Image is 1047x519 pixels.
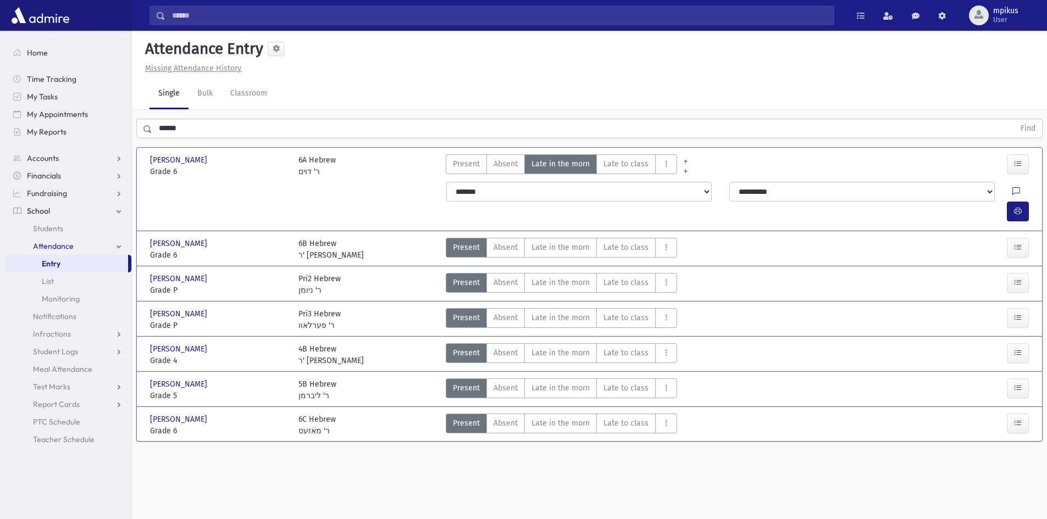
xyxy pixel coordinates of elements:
span: [PERSON_NAME] [150,343,209,355]
span: Late to class [603,347,649,359]
span: Monitoring [42,294,80,304]
span: Notifications [33,311,76,321]
a: Meal Attendance [4,360,131,378]
div: Pri3 Hebrew ר' פערלאוו [298,308,341,331]
span: Students [33,224,63,233]
span: PTC Schedule [33,417,80,427]
span: Grade 6 [150,425,287,437]
span: Late to class [603,242,649,253]
a: Test Marks [4,378,131,395]
a: Infractions [4,325,131,343]
span: Absent [494,277,518,288]
span: Late in the morn [531,417,590,429]
span: Present [453,277,480,288]
a: My Appointments [4,105,131,123]
div: 6C Hebrew ר' מאזעס [298,414,336,437]
span: Absent [494,382,518,394]
span: Late in the morn [531,347,590,359]
a: Time Tracking [4,70,131,88]
a: Bulk [189,79,221,109]
span: Late to class [603,312,649,323]
span: [PERSON_NAME] [150,273,209,284]
a: Students [4,220,131,237]
span: [PERSON_NAME] [150,308,209,320]
span: Home [27,48,48,58]
span: Absent [494,312,518,323]
span: Entry [42,259,60,269]
a: Student Logs [4,343,131,360]
span: Meal Attendance [33,364,92,374]
span: User [993,15,1018,24]
span: Fundraising [27,188,67,198]
span: Present [453,382,480,394]
span: Late in the morn [531,382,590,394]
div: 5B Hebrew ר' ליברמן [298,378,336,401]
div: AttTypes [446,154,677,177]
div: AttTypes [446,414,677,437]
span: Late in the morn [531,158,590,170]
div: 6A Hebrew ר' דוים [298,154,336,177]
span: Absent [494,242,518,253]
span: [PERSON_NAME] [150,238,209,249]
a: Accounts [4,149,131,167]
span: Grade 4 [150,355,287,366]
span: Time Tracking [27,74,76,84]
div: AttTypes [446,238,677,261]
a: Entry [4,255,128,272]
span: Accounts [27,153,59,163]
span: Late to class [603,277,649,288]
a: Home [4,44,131,62]
a: Fundraising [4,185,131,202]
a: Report Cards [4,395,131,413]
span: My Appointments [27,109,88,119]
a: Single [149,79,189,109]
img: AdmirePro [9,4,72,26]
div: AttTypes [446,273,677,296]
span: Late to class [603,417,649,429]
span: Absent [494,417,518,429]
span: Present [453,417,480,429]
a: Attendance [4,237,131,255]
span: School [27,206,50,216]
span: Late to class [603,158,649,170]
a: Classroom [221,79,276,109]
span: Attendance [33,241,74,251]
button: Find [1014,119,1042,138]
a: Teacher Schedule [4,431,131,448]
input: Search [165,5,834,25]
span: My Reports [27,127,67,137]
u: Missing Attendance History [145,64,241,73]
a: Monitoring [4,290,131,308]
span: Grade P [150,284,287,296]
span: Grade 6 [150,166,287,177]
span: Present [453,242,480,253]
a: My Reports [4,123,131,141]
span: My Tasks [27,92,58,102]
span: Student Logs [33,347,78,356]
span: [PERSON_NAME] [150,414,209,425]
div: 6B Hebrew ר' [PERSON_NAME] [298,238,364,261]
span: Late in the morn [531,312,590,323]
span: Infractions [33,329,71,339]
div: AttTypes [446,343,677,366]
span: Absent [494,347,518,359]
span: Absent [494,158,518,170]
div: Pri2 Hebrew ר' ניומן [298,273,341,296]
span: Financials [27,171,61,181]
span: Report Cards [33,399,80,409]
a: Missing Attendance History [141,64,241,73]
span: Test Marks [33,382,70,392]
div: 4B Hebrew ר' [PERSON_NAME] [298,343,364,366]
span: Teacher Schedule [33,434,95,444]
a: PTC Schedule [4,413,131,431]
a: Notifications [4,308,131,325]
a: List [4,272,131,290]
span: [PERSON_NAME] [150,154,209,166]
div: AttTypes [446,378,677,401]
span: Present [453,312,480,323]
a: My Tasks [4,88,131,105]
span: Late to class [603,382,649,394]
h5: Attendance Entry [141,40,263,58]
span: Grade P [150,320,287,331]
span: mpikus [993,7,1018,15]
